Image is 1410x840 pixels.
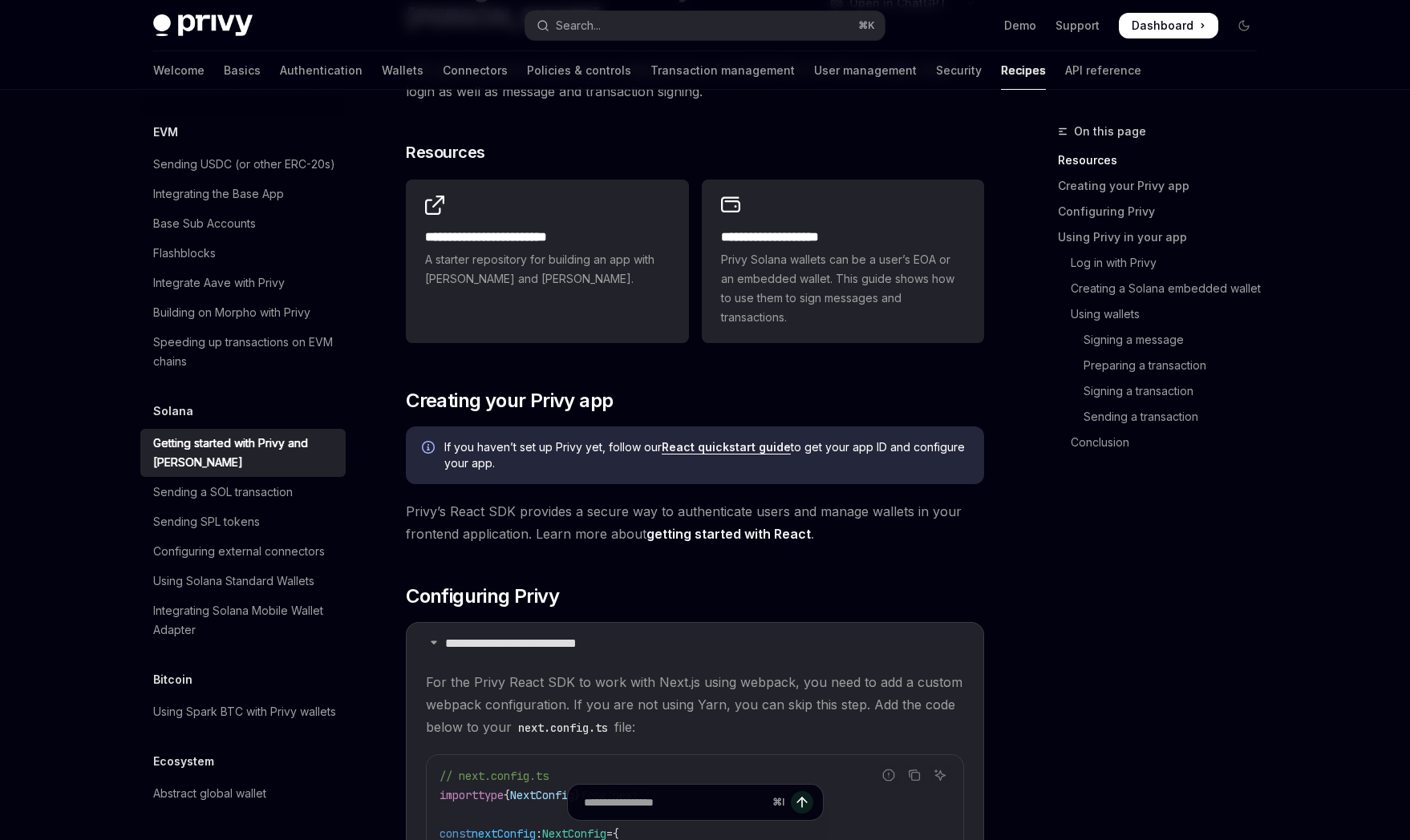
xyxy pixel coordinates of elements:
a: Base Sub Accounts [140,209,346,238]
span: Creating your Privy app [406,388,613,414]
span: // next.config.ts [440,769,549,783]
span: On this page [1074,122,1146,141]
button: Ask AI [930,765,950,785]
button: Open search [525,11,885,40]
a: Support [1055,18,1100,34]
a: Speeding up transactions on EVM chains [140,328,346,376]
div: Building on Morpho with Privy [153,303,310,322]
a: Dashboard [1119,13,1218,38]
div: Flashblocks [153,244,216,263]
div: Base Sub Accounts [153,214,256,233]
a: Policies & controls [527,51,631,90]
a: Wallets [382,51,423,90]
a: Flashblocks [140,239,346,268]
a: Connectors [443,51,508,90]
span: Resources [406,141,485,164]
a: Sending USDC (or other ERC-20s) [140,150,346,179]
h5: Bitcoin [153,670,192,689]
div: Using Solana Standard Wallets [153,571,314,591]
img: dark logo [153,14,253,37]
div: Integrate Aave with Privy [153,273,285,293]
button: Report incorrect code [878,765,899,785]
a: Sending a transaction [1058,404,1270,430]
a: API reference [1065,51,1141,90]
div: Search... [556,16,601,35]
a: Demo [1004,18,1036,34]
span: A starter repository for building an app with [PERSON_NAME] and [PERSON_NAME]. [425,250,669,289]
div: Speeding up transactions on EVM chains [153,333,336,371]
span: For the Privy React SDK to work with Next.js using webpack, you need to add a custom webpack conf... [426,671,964,738]
a: User management [814,51,917,90]
a: Integrating Solana Mobile Wallet Adapter [140,596,346,644]
a: Preparing a transaction [1058,353,1270,378]
a: getting started with React [646,526,811,543]
div: Integrating the Base App [153,184,284,204]
a: Sending a SOL transaction [140,478,346,507]
div: Getting started with Privy and [PERSON_NAME] [153,434,336,472]
a: Security [936,51,982,90]
span: ⌘ K [858,19,875,32]
a: Using wallets [1058,301,1270,327]
span: If you haven’t set up Privy yet, follow our to get your app ID and configure your app. [444,439,968,471]
button: Toggle dark mode [1231,13,1257,38]
svg: Info [422,441,438,457]
a: Log in with Privy [1058,250,1270,276]
div: Integrating Solana Mobile Wallet Adapter [153,601,336,640]
a: Resources [1058,147,1270,173]
a: React quickstart guide [662,440,791,454]
a: Creating a Solana embedded wallet [1058,276,1270,301]
a: Configuring external connectors [140,537,346,566]
div: Sending SPL tokens [153,512,260,531]
div: Configuring external connectors [153,542,325,561]
div: Using Spark BTC with Privy wallets [153,702,336,721]
a: Using Spark BTC with Privy wallets [140,697,346,726]
a: Conclusion [1058,430,1270,455]
span: Configuring Privy [406,584,559,609]
h5: EVM [153,123,178,142]
div: Sending a SOL transaction [153,483,293,502]
a: Getting started with Privy and [PERSON_NAME] [140,429,346,477]
code: next.config.ts [512,719,614,737]
a: Welcome [153,51,205,90]
a: Recipes [1001,51,1046,90]
span: Dashboard [1132,18,1193,34]
a: Signing a transaction [1058,378,1270,404]
div: Abstract global wallet [153,784,266,803]
div: Sending USDC (or other ERC-20s) [153,155,335,174]
a: Using Solana Standard Wallets [140,567,346,596]
h5: Solana [153,402,193,421]
button: Copy the contents from the code block [904,765,925,785]
a: **** **** **** *****Privy Solana wallets can be a user’s EOA or an embedded wallet. This guide sh... [702,180,984,343]
a: Signing a message [1058,327,1270,353]
a: Abstract global wallet [140,779,346,808]
a: Using Privy in your app [1058,224,1270,250]
a: Transaction management [650,51,795,90]
h5: Ecosystem [153,752,214,771]
a: Authentication [280,51,363,90]
span: Privy Solana wallets can be a user’s EOA or an embedded wallet. This guide shows how to use them ... [721,250,965,327]
a: Integrate Aave with Privy [140,269,346,297]
a: Sending SPL tokens [140,507,346,536]
a: Building on Morpho with Privy [140,298,346,327]
button: Send message [791,791,813,814]
input: Ask a question... [584,785,766,820]
a: Integrating the Base App [140,180,346,208]
span: Privy’s React SDK provides a secure way to authenticate users and manage wallets in your frontend... [406,500,984,545]
a: Creating your Privy app [1058,173,1270,199]
a: Basics [224,51,261,90]
a: Configuring Privy [1058,199,1270,224]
